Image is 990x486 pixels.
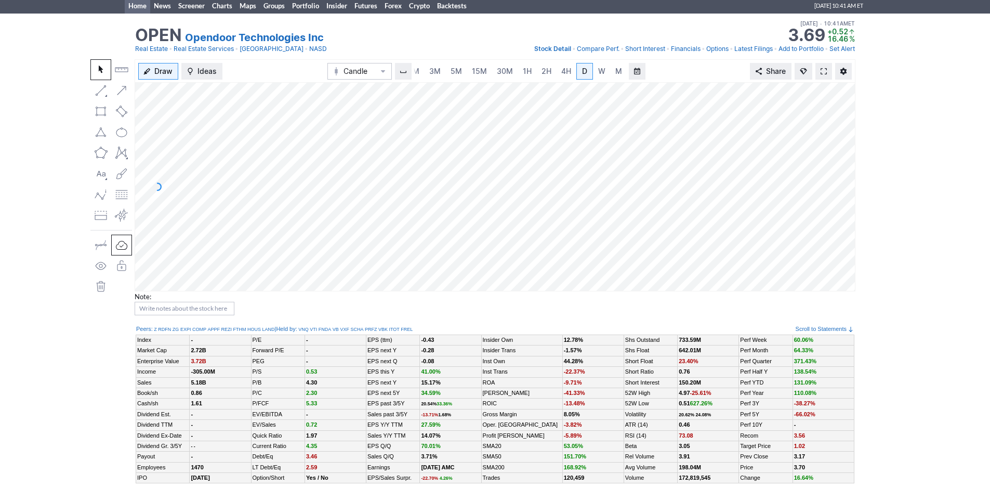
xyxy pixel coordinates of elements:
span: • [702,44,705,54]
span: Compare Perf. [577,45,619,53]
b: 3.91 [679,453,690,459]
a: VBK [378,326,388,333]
span: -9.71% [564,379,582,386]
span: 60.06% [794,337,813,343]
td: Dividend Est. [136,409,190,419]
b: 14.07% [421,432,440,439]
span: 4.26% [440,476,453,481]
b: - [306,358,308,364]
div: Note: [135,291,855,302]
span: 2.59 [306,464,317,470]
span: -13.48% [564,400,585,406]
span: -5.89% [564,432,582,439]
span: 131.09% [794,379,816,386]
b: - [191,432,193,439]
span: • [820,20,822,27]
a: 0.76 [679,368,690,375]
td: LT Debt/Eq [251,462,305,472]
button: Range [629,63,645,80]
a: Short Interest [625,379,659,386]
td: Price [739,462,793,472]
td: Perf Half Y [739,367,793,377]
td: ATR (14) [624,420,677,430]
button: Drawings Autosave: On [111,235,132,255]
a: Short Float [625,358,653,364]
a: Scroll to Statements [796,326,854,332]
td: Perf 3Y [739,399,793,409]
a: W [593,63,610,80]
a: VNQ [298,326,309,333]
a: Recom [740,432,758,439]
a: Financials [671,44,701,54]
b: 198.04M [679,464,701,470]
td: Option/Short [251,473,305,483]
b: [DATE] AMC [421,464,454,470]
b: 0.46 [679,421,690,428]
button: XABCD [111,143,132,163]
td: SMA200 [481,462,562,472]
b: - [306,411,308,417]
span: 3.56 [794,432,805,439]
td: Enterprise Value [136,356,190,366]
span: • [169,44,173,54]
td: Shs Float [624,346,677,356]
button: Mouse [90,59,111,80]
button: Lock drawings [111,255,132,276]
span: 168.92% [564,464,586,470]
b: 44.28% [564,358,583,364]
b: - [191,453,193,459]
span: 138.54% [794,368,816,375]
span: 73.08 [679,432,693,439]
td: SMA50 [481,452,562,462]
a: Fullscreen [815,63,832,80]
a: EPS/Sales Surpr. [367,475,412,481]
span: • [774,44,777,54]
a: COMP [192,326,206,333]
a: 150.20M [679,379,701,386]
a: Add to Portfolio [778,44,824,54]
a: Opendoor Technologies Inc [185,30,324,45]
span: Candle [344,66,376,76]
b: 3.71% [421,453,437,459]
b: 12.78% [564,337,583,343]
span: -13.71% [421,412,438,417]
span: • [305,44,308,54]
button: Chart Settings [835,63,852,80]
span: 0.72 [306,421,317,428]
td: Market Cap [136,346,190,356]
b: -0.08 [421,358,434,364]
span: -3.82% [564,421,582,428]
td: Oper. [GEOGRAPHIC_DATA] [481,420,562,430]
a: 1H [518,63,536,80]
td: 52W Low [624,399,677,409]
small: - - [191,444,195,449]
td: Dividend Ex-Date [136,430,190,441]
span: • [825,44,828,54]
a: REZI [221,326,232,333]
span: 70.01% [421,443,440,449]
a: PRFZ [365,326,377,333]
span: 1M [409,67,419,75]
b: 0.86 [191,390,202,396]
a: -22.70% 4.26% [421,475,452,481]
a: ITOT [389,326,400,333]
td: Payout [136,452,190,462]
td: P/C [251,388,305,398]
td: Perf 10Y [739,420,793,430]
td: ROA [481,377,562,388]
a: RDFN [158,326,171,333]
td: Beta [624,441,677,451]
small: 20.54% [421,401,452,406]
td: Perf Month [739,346,793,356]
b: 8.05% [564,411,580,417]
td: EPS next Q [366,356,420,366]
b: 3.05 [679,443,690,449]
small: 20.62% 24.08% [679,412,711,417]
td: EPS (ttm) [366,335,420,346]
span: 627.26% [690,400,712,406]
b: -0.43 [421,337,434,343]
td: RSI (14) [624,430,677,441]
span: 3M [429,67,441,75]
a: LAND [262,326,275,333]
